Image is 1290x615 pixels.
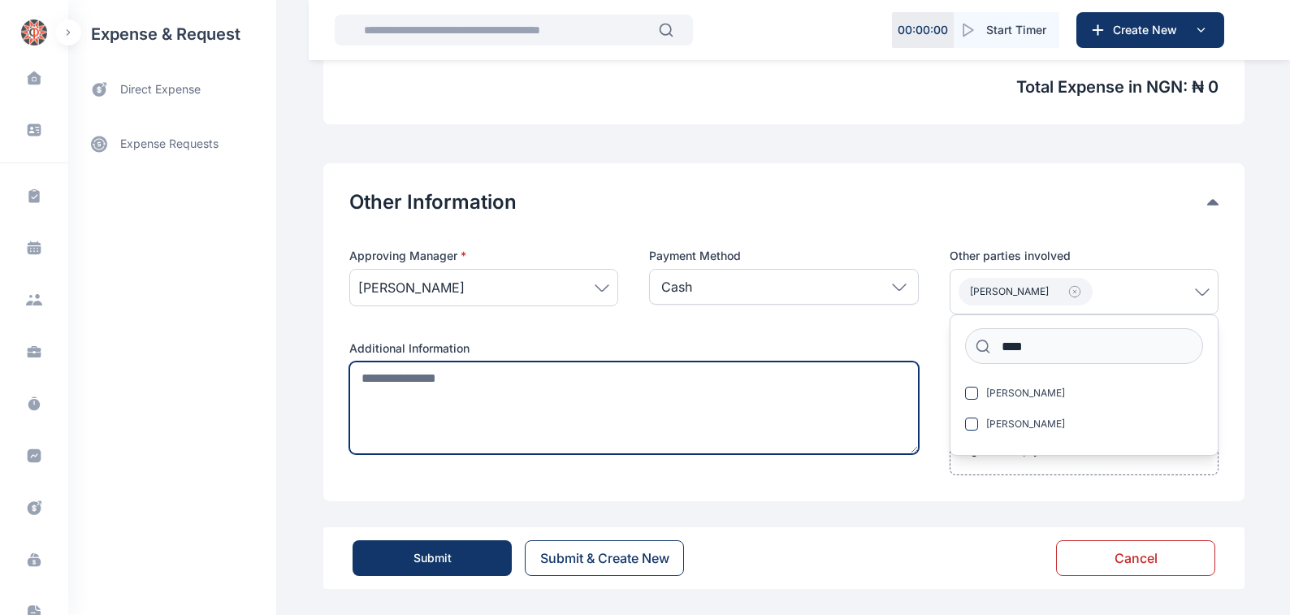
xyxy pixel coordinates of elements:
[950,248,1071,264] span: Other parties involved
[959,278,1093,305] button: [PERSON_NAME]
[353,540,512,576] button: Submit
[970,285,1049,298] span: [PERSON_NAME]
[986,418,1065,431] span: [PERSON_NAME]
[525,540,684,576] button: Submit & Create New
[986,22,1046,38] span: Start Timer
[954,12,1059,48] button: Start Timer
[349,76,1219,98] span: Total Expense in NGN : ₦ 0
[68,124,276,163] a: expense requests
[68,68,276,111] a: direct expense
[1106,22,1191,38] span: Create New
[413,550,452,566] div: Submit
[661,277,692,297] p: Cash
[349,189,1207,215] button: Other Information
[358,278,465,297] span: [PERSON_NAME]
[898,22,948,38] p: 00 : 00 : 00
[950,442,1218,474] div: Drag and drop your document here or
[349,340,919,357] label: Additional Information
[986,387,1065,400] span: [PERSON_NAME]
[1056,540,1215,576] button: Cancel
[349,189,1219,215] div: Other Information
[649,248,918,264] label: Payment Method
[349,248,466,264] span: Approving Manager
[120,81,201,98] span: direct expense
[68,111,276,163] div: expense requests
[1076,12,1224,48] button: Create New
